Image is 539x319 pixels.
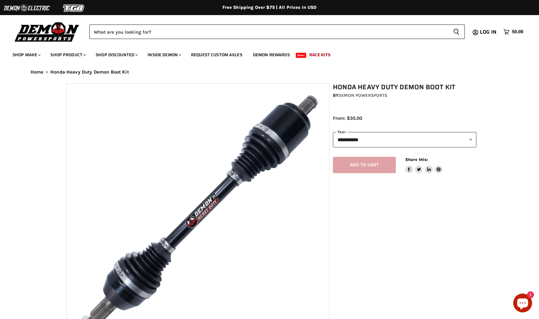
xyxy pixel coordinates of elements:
nav: Breadcrumbs [18,69,521,75]
div: by [333,92,476,99]
form: Product [89,25,465,39]
inbox-online-store-chat: Shopify online store chat [511,294,534,314]
a: Demon Powersports [338,93,387,98]
span: Honda Heavy Duty Demon Boot Kit [50,69,129,75]
a: Request Custom Axles [186,48,247,61]
aside: Share this: [405,157,443,173]
a: Demon Rewards [248,48,295,61]
a: Race Kits [305,48,335,61]
select: year [333,132,476,147]
span: Log in [480,28,497,36]
span: $0.00 [512,29,523,35]
span: Share this: [405,157,428,162]
img: Demon Powersports [13,20,81,43]
div: Free Shipping Over $75 | All Prices In USD [18,5,521,10]
a: Shop Make [8,48,44,61]
img: TGB Logo 2 [50,2,98,14]
a: Home [31,69,44,75]
a: $0.00 [500,27,526,36]
a: Log in [477,29,500,35]
span: From: $35.00 [333,115,362,121]
img: Demon Electric Logo 2 [3,2,50,14]
a: Shop Product [46,48,90,61]
span: New! [296,53,306,58]
input: Search [89,25,448,39]
a: Inside Demon [143,48,185,61]
ul: Main menu [8,46,522,61]
button: Search [448,25,465,39]
a: Shop Discounted [91,48,142,61]
h1: Honda Heavy Duty Demon Boot Kit [333,83,476,91]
